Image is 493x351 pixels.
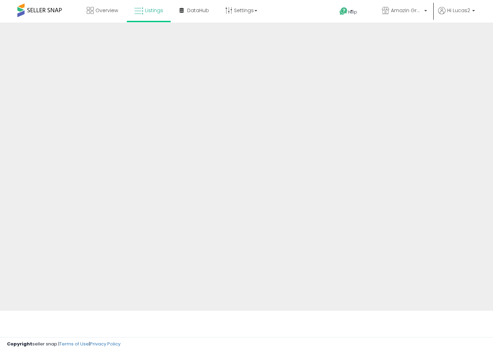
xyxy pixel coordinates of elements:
span: Help [348,9,357,15]
a: Help [334,2,371,23]
span: Hi Lucas2 [447,7,470,14]
span: Amazin Group [391,7,422,14]
span: Overview [95,7,118,14]
a: Hi Lucas2 [438,7,475,23]
span: DataHub [187,7,209,14]
i: Get Help [339,7,348,16]
span: Listings [145,7,163,14]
